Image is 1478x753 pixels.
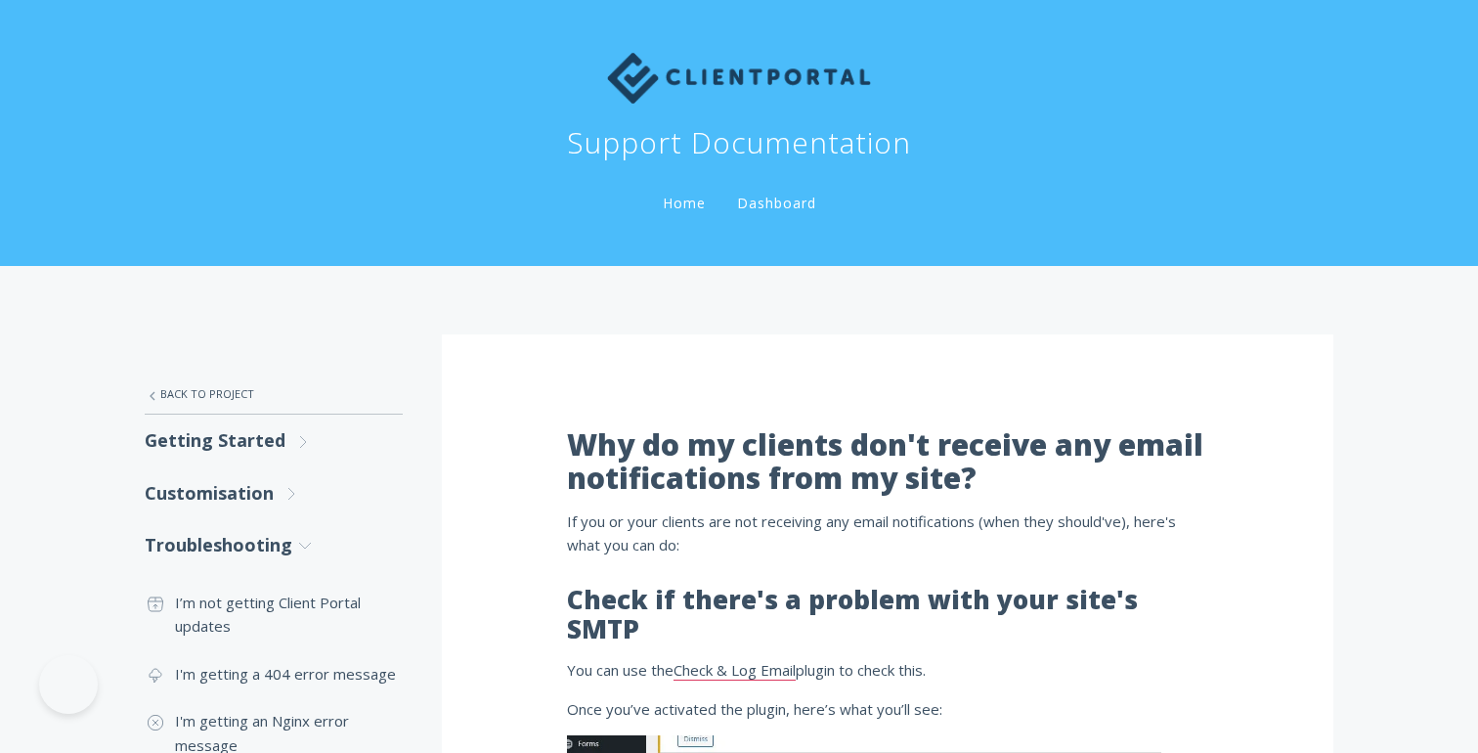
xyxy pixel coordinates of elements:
a: Dashboard [733,194,820,212]
iframe: Toggle Customer Support [39,655,98,714]
a: I'm getting a 404 error message [145,650,403,697]
a: Getting Started [145,415,403,466]
b: Check if there's a problem with your site's SMTP [567,582,1138,646]
a: Back to Project [145,374,403,415]
a: I’m not getting Client Portal updates [145,579,403,650]
a: Check & Log Email [674,660,796,681]
p: If you or your clients are not receiving any email notifications (when they should've), here's wh... [567,509,1208,557]
p: Once you’ve activated the plugin, here’s what you’ll see: [567,697,1208,721]
a: Troubleshooting [145,519,403,571]
a: Home [659,194,710,212]
h1: Support Documentation [567,123,911,162]
a: Customisation [145,467,403,519]
b: Why do my clients don't receive any email notifications from my site? [567,424,1203,498]
p: You can use the plugin to check this. [567,658,1208,682]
